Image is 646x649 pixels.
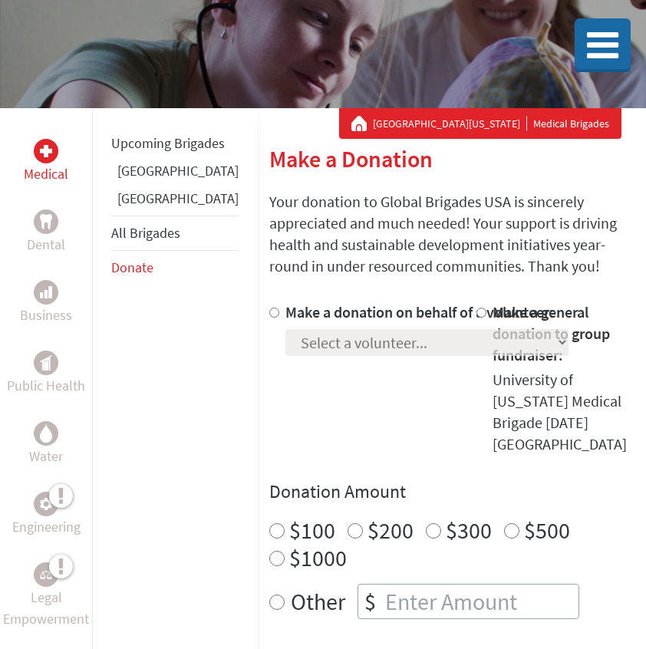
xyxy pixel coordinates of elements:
[373,116,527,131] a: [GEOGRAPHIC_DATA][US_STATE]
[111,160,239,188] li: Ghana
[40,286,52,298] img: Business
[40,355,52,371] img: Public Health
[34,492,58,516] div: Engineering
[20,305,72,326] p: Business
[40,570,52,579] img: Legal Empowerment
[40,214,52,229] img: Dental
[367,516,414,545] label: $200
[27,234,65,255] p: Dental
[111,259,153,276] a: Donate
[111,251,239,285] li: Donate
[12,516,81,538] p: Engineering
[111,134,225,152] a: Upcoming Brigades
[27,209,65,255] a: DentalDental
[291,584,345,619] label: Other
[34,209,58,234] div: Dental
[111,216,239,251] li: All Brigades
[111,224,180,242] a: All Brigades
[24,163,68,185] p: Medical
[382,585,578,618] input: Enter Amount
[3,562,89,630] a: Legal EmpowermentLegal Empowerment
[29,446,63,467] p: Water
[111,127,239,160] li: Upcoming Brigades
[34,280,58,305] div: Business
[3,587,89,630] p: Legal Empowerment
[29,421,63,467] a: WaterWater
[269,191,634,277] p: Your donation to Global Brigades USA is sincerely appreciated and much needed! Your support is dr...
[40,498,52,510] img: Engineering
[493,302,610,364] label: Make a general donation to group fundraiser:
[117,189,239,207] a: [GEOGRAPHIC_DATA]
[289,543,347,572] label: $1000
[289,516,335,545] label: $100
[24,139,68,185] a: MedicalMedical
[12,492,81,538] a: EngineeringEngineering
[446,516,492,545] label: $300
[40,424,52,442] img: Water
[34,421,58,446] div: Water
[34,139,58,163] div: Medical
[111,188,239,216] li: Panama
[493,369,634,455] div: University of [US_STATE] Medical Brigade [DATE] [GEOGRAPHIC_DATA]
[351,116,609,131] div: Medical Brigades
[20,280,72,326] a: BusinessBusiness
[34,562,58,587] div: Legal Empowerment
[7,375,85,397] p: Public Health
[117,162,239,180] a: [GEOGRAPHIC_DATA]
[285,302,554,321] label: Make a donation on behalf of a volunteer:
[358,585,382,618] div: $
[269,479,634,504] h4: Donation Amount
[524,516,570,545] label: $500
[269,145,634,173] h2: Make a Donation
[7,351,85,397] a: Public HealthPublic Health
[40,145,52,157] img: Medical
[34,351,58,375] div: Public Health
